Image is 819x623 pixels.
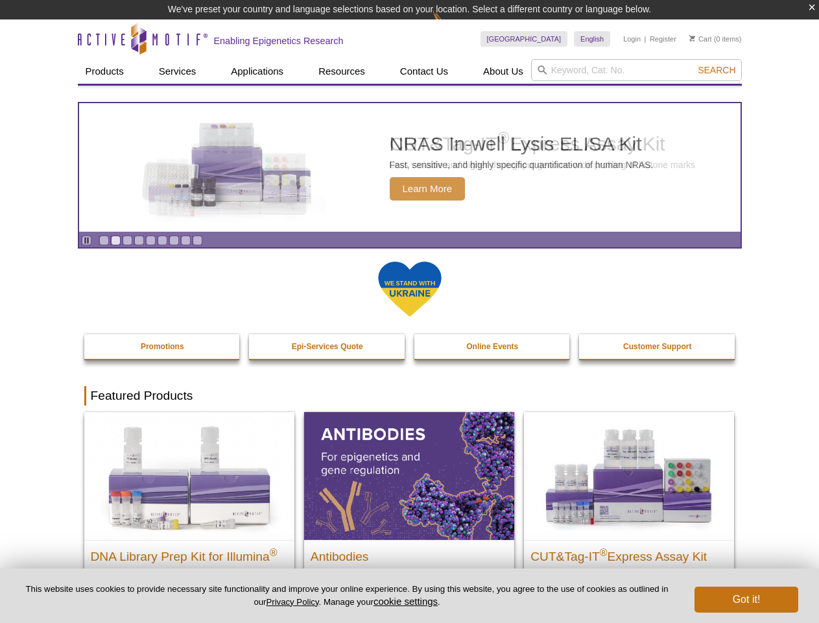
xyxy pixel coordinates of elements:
[650,34,676,43] a: Register
[694,64,739,76] button: Search
[392,59,456,84] a: Contact Us
[79,103,741,232] a: NRAS In-well Lysis ELISA Kit NRAS In-well Lysis ELISA Kit Fast, sensitive, and highly specific qu...
[79,103,741,232] article: NRAS In-well Lysis ELISA Kit
[579,334,736,359] a: Customer Support
[574,31,610,47] a: English
[390,159,654,171] p: Fast, sensitive, and highly specific quantification of human NRAS.
[530,544,728,563] h2: CUT&Tag-IT Express Assay Kit
[169,236,179,245] a: Go to slide 7
[84,412,294,539] img: DNA Library Prep Kit for Illumina
[134,236,144,245] a: Go to slide 4
[311,544,508,563] h2: Antibodies
[84,412,294,622] a: DNA Library Prep Kit for Illumina DNA Library Prep Kit for Illumina® Dual Index NGS Kit for ChIP-...
[99,236,109,245] a: Go to slide 1
[223,59,291,84] a: Applications
[531,59,742,81] input: Keyword, Cat. No.
[84,334,241,359] a: Promotions
[91,544,288,563] h2: DNA Library Prep Kit for Illumina
[193,236,202,245] a: Go to slide 9
[249,334,406,359] a: Epi-Services Quote
[390,177,466,201] span: Learn More
[475,59,531,84] a: About Us
[84,386,735,406] h2: Featured Products
[524,412,734,539] img: CUT&Tag-IT® Express Assay Kit
[151,59,204,84] a: Services
[689,35,695,42] img: Your Cart
[433,10,467,40] img: Change Here
[78,59,132,84] a: Products
[481,31,568,47] a: [GEOGRAPHIC_DATA]
[689,31,742,47] li: (0 items)
[304,412,514,539] img: All Antibodies
[214,35,344,47] h2: Enabling Epigenetics Research
[694,587,798,613] button: Got it!
[123,236,132,245] a: Go to slide 3
[181,236,191,245] a: Go to slide 8
[130,123,325,212] img: NRAS In-well Lysis ELISA Kit
[270,546,278,557] sup: ®
[374,596,438,607] button: cookie settings
[146,236,156,245] a: Go to slide 5
[698,65,735,75] span: Search
[82,236,91,245] a: Toggle autoplay
[266,597,318,607] a: Privacy Policy
[623,34,641,43] a: Login
[689,34,712,43] a: Cart
[414,334,571,359] a: Online Events
[600,546,608,557] sup: ®
[623,342,691,351] strong: Customer Support
[304,412,514,609] a: All Antibodies Antibodies Application-tested antibodies for ChIP, CUT&Tag, and CUT&RUN.
[390,134,654,154] h2: NRAS In-well Lysis ELISA Kit
[311,59,373,84] a: Resources
[111,236,121,245] a: Go to slide 2
[377,260,442,318] img: We Stand With Ukraine
[524,412,734,609] a: CUT&Tag-IT® Express Assay Kit CUT&Tag-IT®Express Assay Kit Less variable and higher-throughput ge...
[466,342,518,351] strong: Online Events
[158,236,167,245] a: Go to slide 6
[141,342,184,351] strong: Promotions
[21,583,673,608] p: This website uses cookies to provide necessary site functionality and improve your online experie...
[645,31,647,47] li: |
[292,342,363,351] strong: Epi-Services Quote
